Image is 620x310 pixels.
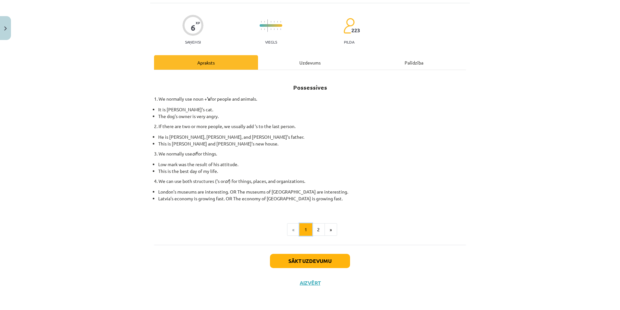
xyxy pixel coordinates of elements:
[4,26,7,31] img: icon-close-lesson-0947bae3869378f0d4975bcd49f059093ad1ed9edebbc8119c70593378902aed.svg
[158,106,466,113] li: It is [PERSON_NAME]’s cat.
[264,21,265,23] img: icon-short-line-57e1e144782c952c97e751825c79c345078a6d821885a25fce030b3d8c18986b.svg
[158,161,466,168] li: Low mark was the result of his attitude.
[280,28,281,30] img: icon-short-line-57e1e144782c952c97e751825c79c345078a6d821885a25fce030b3d8c18986b.svg
[343,18,355,34] img: students-c634bb4e5e11cddfef0936a35e636f08e4e9abd3cc4e673bd6f9a4125e45ecb1.svg
[154,150,466,157] p: 3. We normally use for things.
[293,84,327,91] strong: Possessives
[270,254,350,268] button: Sākt uzdevumu
[351,27,360,33] span: 223
[274,28,274,30] img: icon-short-line-57e1e144782c952c97e751825c79c345078a6d821885a25fce030b3d8c18986b.svg
[264,28,265,30] img: icon-short-line-57e1e144782c952c97e751825c79c345078a6d821885a25fce030b3d8c18986b.svg
[258,55,362,70] div: Uzdevums
[154,123,466,130] p: 2. If there are two or more people, we usually add ‘s to the last person.
[182,40,203,44] p: Saņemsi
[299,223,312,236] button: 1
[158,134,466,140] li: He is [PERSON_NAME], [PERSON_NAME], and [PERSON_NAME]’s father.
[158,188,466,195] li: London’s museums are interesting. OR The museums of [GEOGRAPHIC_DATA] are interesting.
[325,223,337,236] button: »
[362,55,466,70] div: Palīdzība
[280,21,281,23] img: icon-short-line-57e1e144782c952c97e751825c79c345078a6d821885a25fce030b3d8c18986b.svg
[312,223,325,236] button: 2
[158,168,466,175] li: This is the best day of my life.
[158,113,466,120] li: The dog’s owner is very angry.
[261,21,262,23] img: icon-short-line-57e1e144782c952c97e751825c79c345078a6d821885a25fce030b3d8c18986b.svg
[298,280,322,286] button: Aizvērt
[207,96,210,102] strong: ‘s
[158,140,466,147] li: This is [PERSON_NAME] and [PERSON_NAME]’s new house.
[267,19,268,32] img: icon-long-line-d9ea69661e0d244f92f715978eff75569469978d946b2353a9bb055b3ed8787d.svg
[225,178,229,184] em: of
[191,23,195,32] div: 6
[274,21,274,23] img: icon-short-line-57e1e144782c952c97e751825c79c345078a6d821885a25fce030b3d8c18986b.svg
[196,21,200,25] span: XP
[261,28,262,30] img: icon-short-line-57e1e144782c952c97e751825c79c345078a6d821885a25fce030b3d8c18986b.svg
[277,21,278,23] img: icon-short-line-57e1e144782c952c97e751825c79c345078a6d821885a25fce030b3d8c18986b.svg
[154,223,466,236] nav: Page navigation example
[158,195,466,209] li: Latvia’s economy is growing fast. OR The economy of [GEOGRAPHIC_DATA] is growing fast.
[154,95,466,102] p: 1. We normally use noun + for people and animals.
[277,28,278,30] img: icon-short-line-57e1e144782c952c97e751825c79c345078a6d821885a25fce030b3d8c18986b.svg
[192,151,196,156] em: of
[154,55,258,70] div: Apraksts
[265,40,277,44] p: Viegls
[344,40,354,44] p: pilda
[154,178,466,185] p: 4. We can use both structures (‘s or ) for things, places, and organizations.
